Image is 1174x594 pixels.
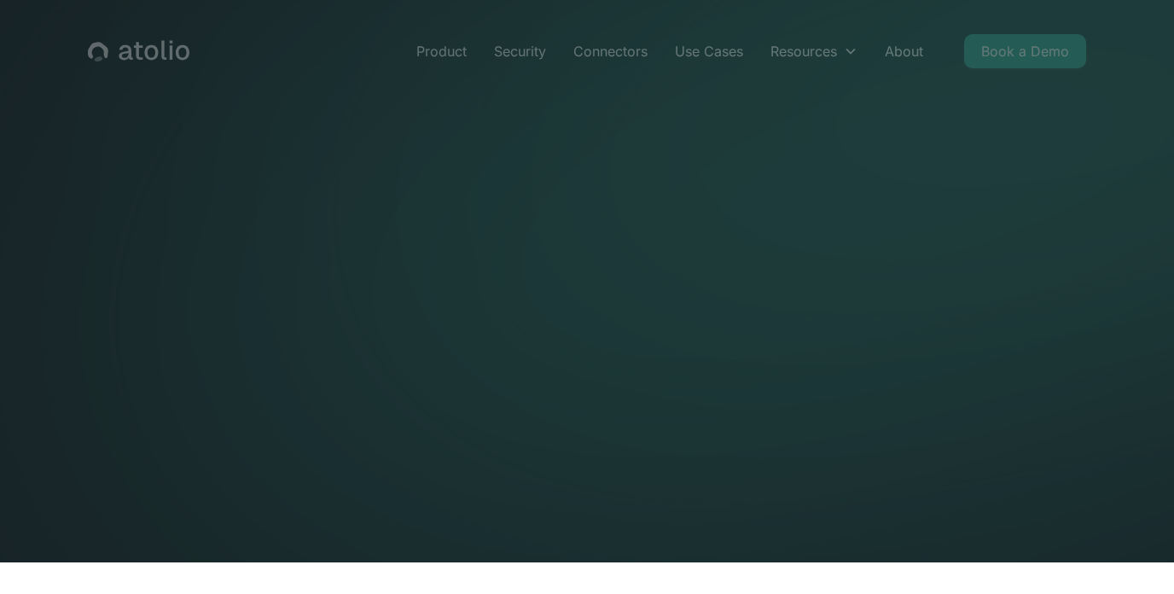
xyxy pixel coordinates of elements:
a: home [88,40,189,62]
div: Resources [770,41,837,61]
a: Product [403,34,480,68]
div: Resources [757,34,871,68]
a: Connectors [560,34,661,68]
a: Security [480,34,560,68]
a: About [871,34,937,68]
a: Book a Demo [964,34,1086,68]
a: Use Cases [661,34,757,68]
